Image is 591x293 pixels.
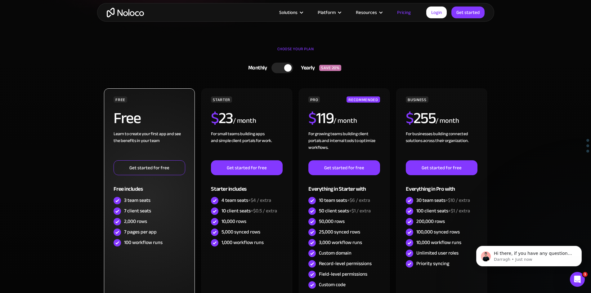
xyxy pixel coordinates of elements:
[319,218,345,225] div: 50,000 rows
[240,63,272,73] div: Monthly
[426,7,447,18] a: Login
[416,250,459,256] div: Unlimited user roles
[436,116,459,126] div: / month
[416,260,449,267] div: Priority syncing
[308,96,320,103] div: PRO
[114,160,185,175] a: Get started for free
[319,281,346,288] div: Custom code
[308,104,316,133] span: $
[222,197,271,204] div: 4 team seats
[114,175,185,195] div: Free includes
[583,272,588,277] span: 1
[348,8,389,16] div: Resources
[211,160,282,175] a: Get started for free
[114,110,141,126] h2: Free
[319,271,367,277] div: Field-level permissions
[222,239,264,246] div: 1,000 workflow runs
[406,110,436,126] h2: 255
[124,229,157,235] div: 7 pages per app
[319,197,370,204] div: 10 team seats
[222,218,246,225] div: 10,000 rows
[416,229,460,235] div: 100,000 synced rows
[310,8,348,16] div: Platform
[319,229,360,235] div: 25,000 synced rows
[308,110,334,126] h2: 119
[406,104,414,133] span: $
[318,8,336,16] div: Platform
[248,196,271,205] span: +$4 / extra
[416,218,445,225] div: 200,000 rows
[211,96,232,103] div: STARTER
[448,206,470,215] span: +$1 / extra
[211,110,233,126] h2: 23
[107,8,144,17] a: home
[211,104,219,133] span: $
[319,260,372,267] div: Record-level permissions
[319,65,341,71] div: SAVE 20%
[406,175,477,195] div: Everything in Pro with
[293,63,319,73] div: Yearly
[124,207,151,214] div: 7 client seats
[211,175,282,195] div: Starter includes
[347,196,370,205] span: +$6 / extra
[279,8,298,16] div: Solutions
[124,239,163,246] div: 100 workflow runs
[406,160,477,175] a: Get started for free
[319,250,351,256] div: Custom domain
[308,175,380,195] div: Everything in Starter with
[406,131,477,160] div: For businesses building connected solutions across their organization. ‍
[416,239,461,246] div: 10,000 workflow runs
[233,116,256,126] div: / month
[308,131,380,160] div: For growing teams building client portals and internal tools to optimize workflows.
[445,196,470,205] span: +$10 / extra
[222,229,260,235] div: 5,000 synced rows
[114,131,185,160] div: Learn to create your first app and see the benefits in your team ‍
[467,233,591,276] iframe: Intercom notifications message
[347,96,380,103] div: RECOMMENDED
[406,96,428,103] div: BUSINESS
[308,160,380,175] a: Get started for free
[570,272,585,287] iframe: Intercom live chat
[416,207,470,214] div: 100 client seats
[349,206,371,215] span: +$1 / extra
[251,206,277,215] span: +$0.5 / extra
[319,207,371,214] div: 50 client seats
[451,7,485,18] a: Get started
[319,239,362,246] div: 3,000 workflow runs
[334,116,357,126] div: / month
[103,44,488,60] div: CHOOSE YOUR PLAN
[222,207,277,214] div: 10 client seats
[211,131,282,160] div: For small teams building apps and simple client portals for work. ‍
[124,218,147,225] div: 2,000 rows
[114,96,127,103] div: FREE
[356,8,377,16] div: Resources
[271,8,310,16] div: Solutions
[416,197,470,204] div: 30 team seats
[124,197,150,204] div: 3 team seats
[389,8,419,16] a: Pricing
